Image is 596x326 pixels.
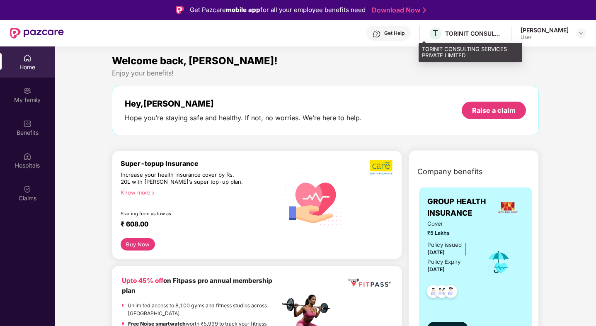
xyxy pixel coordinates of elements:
[150,191,155,195] span: right
[423,282,443,303] img: svg+xml;base64,PHN2ZyB4bWxucz0iaHR0cDovL3d3dy53My5vcmcvMjAwMC9zdmciIHdpZHRoPSI0OC45NDMiIGhlaWdodD...
[472,106,516,115] div: Raise a claim
[121,189,275,195] div: Know more
[427,196,492,219] span: GROUP HEALTH INSURANCE
[226,6,260,14] strong: mobile app
[384,30,405,36] div: Get Help
[121,220,271,230] div: ₹ 608.00
[423,6,426,15] img: Stroke
[190,5,366,15] div: Get Pazcare for all your employee benefits need
[521,34,569,41] div: User
[432,282,452,303] img: svg+xml;base64,PHN2ZyB4bWxucz0iaHR0cDovL3d3dy53My5vcmcvMjAwMC9zdmciIHdpZHRoPSI0OC45MTUiIGhlaWdodD...
[370,159,393,175] img: b5dec4f62d2307b9de63beb79f102df3.png
[427,266,445,272] span: [DATE]
[373,30,381,38] img: svg+xml;base64,PHN2ZyBpZD0iSGVscC0zMngzMiIgeG1sbnM9Imh0dHA6Ly93d3cudzMub3JnLzIwMDAvc3ZnIiB3aWR0aD...
[441,282,461,303] img: svg+xml;base64,PHN2ZyB4bWxucz0iaHR0cDovL3d3dy53My5vcmcvMjAwMC9zdmciIHdpZHRoPSI0OC45NDMiIGhlaWdodD...
[112,69,539,78] div: Enjoy your benefits!
[23,87,31,95] img: svg+xml;base64,PHN2ZyB3aWR0aD0iMjAiIGhlaWdodD0iMjAiIHZpZXdCb3g9IjAgMCAyMCAyMCIgZmlsbD0ibm9uZSIgeG...
[23,54,31,62] img: svg+xml;base64,PHN2ZyBpZD0iSG9tZSIgeG1sbnM9Imh0dHA6Ly93d3cudzMub3JnLzIwMDAvc3ZnIiB3aWR0aD0iMjAiIG...
[176,6,184,14] img: Logo
[112,55,278,67] span: Welcome back, [PERSON_NAME]!
[121,238,155,251] button: Buy Now
[23,185,31,193] img: svg+xml;base64,PHN2ZyBpZD0iQ2xhaW0iIHhtbG5zPSJodHRwOi8vd3d3LnczLm9yZy8yMDAwL3N2ZyIgd2lkdGg9IjIwIi...
[419,43,522,62] div: TORINIT CONSULTING SERVICES PRIVATE LIMITED
[121,211,245,217] div: Starting from as low as
[427,229,474,237] span: ₹5 Lakhs
[128,302,279,318] p: Unlimited access to 8,100 gyms and fitness studios across [GEOGRAPHIC_DATA]
[23,152,31,161] img: svg+xml;base64,PHN2ZyBpZD0iSG9zcGl0YWxzIiB4bWxucz0iaHR0cDovL3d3dy53My5vcmcvMjAwMC9zdmciIHdpZHRoPS...
[280,164,348,233] img: svg+xml;base64,PHN2ZyB4bWxucz0iaHR0cDovL3d3dy53My5vcmcvMjAwMC9zdmciIHhtbG5zOnhsaW5rPSJodHRwOi8vd3...
[427,241,462,249] div: Policy issued
[497,196,519,219] img: insurerLogo
[121,171,244,186] div: Increase your health insurance cover by Rs. 20L with [PERSON_NAME]’s super top-up plan.
[427,219,474,228] span: Cover
[485,248,512,276] img: icon
[10,28,64,39] img: New Pazcare Logo
[433,28,438,38] span: T
[125,99,362,109] div: Hey, [PERSON_NAME]
[427,249,445,255] span: [DATE]
[445,29,503,37] div: TORINIT CONSULTING SERVICES PRIVATE LIMITED
[372,6,424,15] a: Download Now
[121,159,280,168] div: Super-topup Insurance
[578,30,584,36] img: svg+xml;base64,PHN2ZyBpZD0iRHJvcGRvd24tMzJ4MzIiIHhtbG5zPSJodHRwOi8vd3d3LnczLm9yZy8yMDAwL3N2ZyIgd2...
[122,277,163,285] b: Upto 45% off
[417,166,483,178] span: Company benefits
[125,114,362,122] div: Hope you’re staying safe and healthy. If not, no worries. We’re here to help.
[23,119,31,128] img: svg+xml;base64,PHN2ZyBpZD0iQmVuZWZpdHMiIHhtbG5zPSJodHRwOi8vd3d3LnczLm9yZy8yMDAwL3N2ZyIgd2lkdGg9Ij...
[122,277,272,294] b: on Fitpass pro annual membership plan
[521,26,569,34] div: [PERSON_NAME]
[427,258,460,266] div: Policy Expiry
[347,276,392,290] img: fppp.png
